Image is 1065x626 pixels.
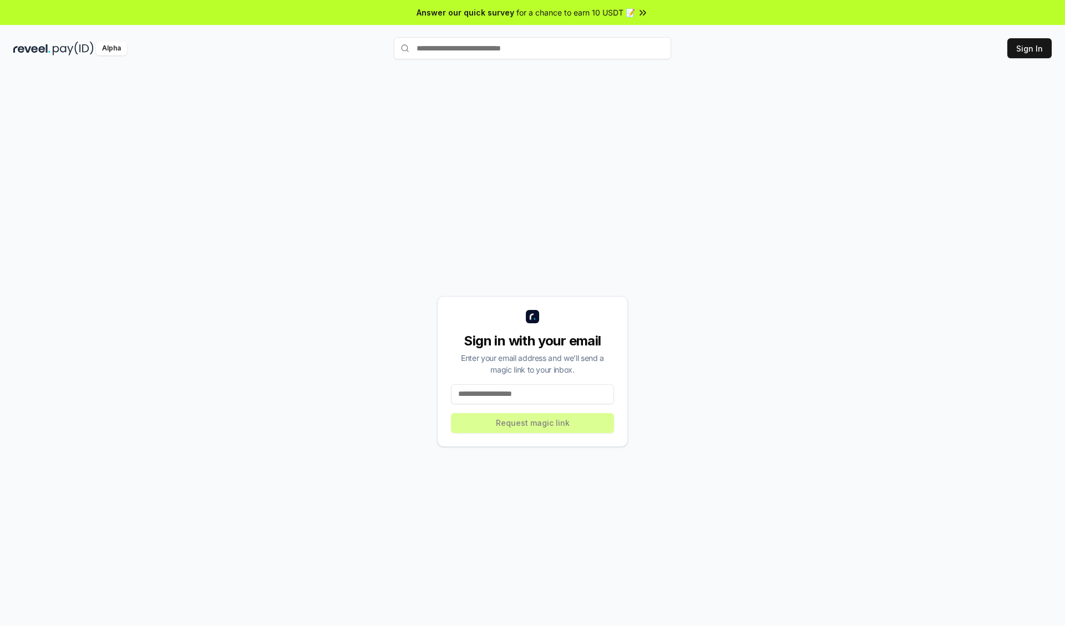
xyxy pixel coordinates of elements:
img: pay_id [53,42,94,55]
span: Answer our quick survey [417,7,514,18]
span: for a chance to earn 10 USDT 📝 [516,7,635,18]
button: Sign In [1007,38,1052,58]
img: reveel_dark [13,42,50,55]
div: Sign in with your email [451,332,614,350]
div: Enter your email address and we’ll send a magic link to your inbox. [451,352,614,375]
img: logo_small [526,310,539,323]
div: Alpha [96,42,127,55]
